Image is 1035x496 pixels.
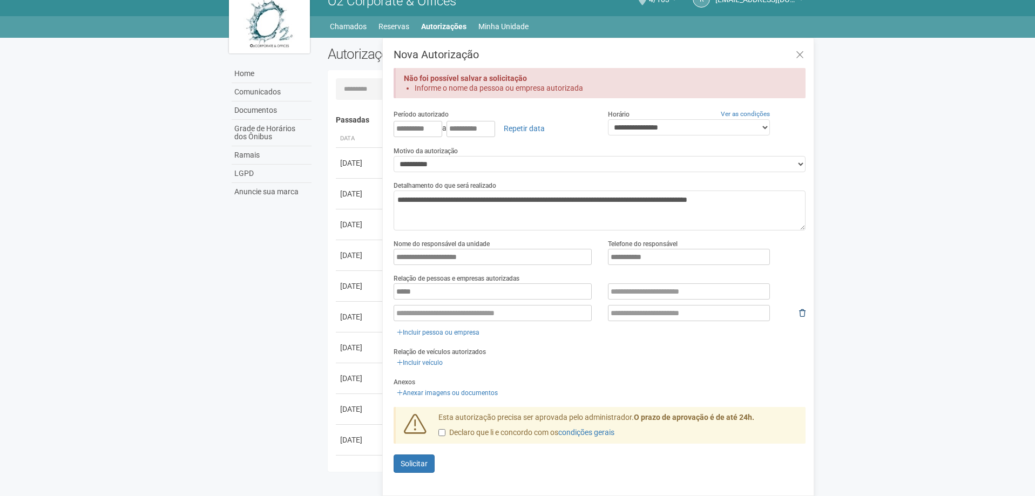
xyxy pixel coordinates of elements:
div: [DATE] [340,373,380,384]
label: Motivo da autorização [394,146,458,156]
label: Relação de veículos autorizados [394,347,486,357]
input: Declaro que li e concordo com oscondições gerais [438,429,445,436]
label: Anexos [394,377,415,387]
li: Informe o nome da pessoa ou empresa autorizada [415,83,787,93]
h2: Autorizações [328,46,559,62]
a: Chamados [330,19,367,34]
div: a [394,119,592,138]
a: Ramais [232,146,312,165]
span: Solicitar [401,459,428,468]
div: [DATE] [340,188,380,199]
label: Relação de pessoas e empresas autorizadas [394,274,519,283]
strong: Não foi possível salvar a solicitação [404,74,527,83]
a: Ver as condições [721,110,770,118]
div: [DATE] [340,158,380,168]
div: [DATE] [340,281,380,291]
div: [DATE] [340,219,380,230]
div: [DATE] [340,250,380,261]
a: Anexar imagens ou documentos [394,387,501,399]
div: [DATE] [340,342,380,353]
label: Período autorizado [394,110,449,119]
div: [DATE] [340,404,380,415]
h3: Nova Autorização [394,49,806,60]
a: Reservas [378,19,409,34]
div: [DATE] [340,311,380,322]
a: Minha Unidade [478,19,529,34]
i: Remover [799,309,806,317]
a: Autorizações [421,19,466,34]
a: Incluir pessoa ou empresa [394,327,483,338]
h4: Passadas [336,116,799,124]
a: Grade de Horários dos Ônibus [232,120,312,146]
label: Nome do responsável da unidade [394,239,490,249]
strong: O prazo de aprovação é de até 24h. [634,413,754,422]
a: Comunicados [232,83,312,101]
div: Esta autorização precisa ser aprovada pelo administrador. [430,412,806,444]
a: Repetir data [497,119,552,138]
a: LGPD [232,165,312,183]
a: Anuncie sua marca [232,183,312,201]
label: Telefone do responsável [608,239,678,249]
a: Home [232,65,312,83]
th: Data [336,130,384,148]
a: Incluir veículo [394,357,446,369]
a: condições gerais [558,428,614,437]
label: Declaro que li e concordo com os [438,427,614,438]
a: Documentos [232,101,312,120]
label: Detalhamento do que será realizado [394,181,496,191]
div: [DATE] [340,434,380,445]
button: Solicitar [394,454,435,473]
label: Horário [608,110,630,119]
